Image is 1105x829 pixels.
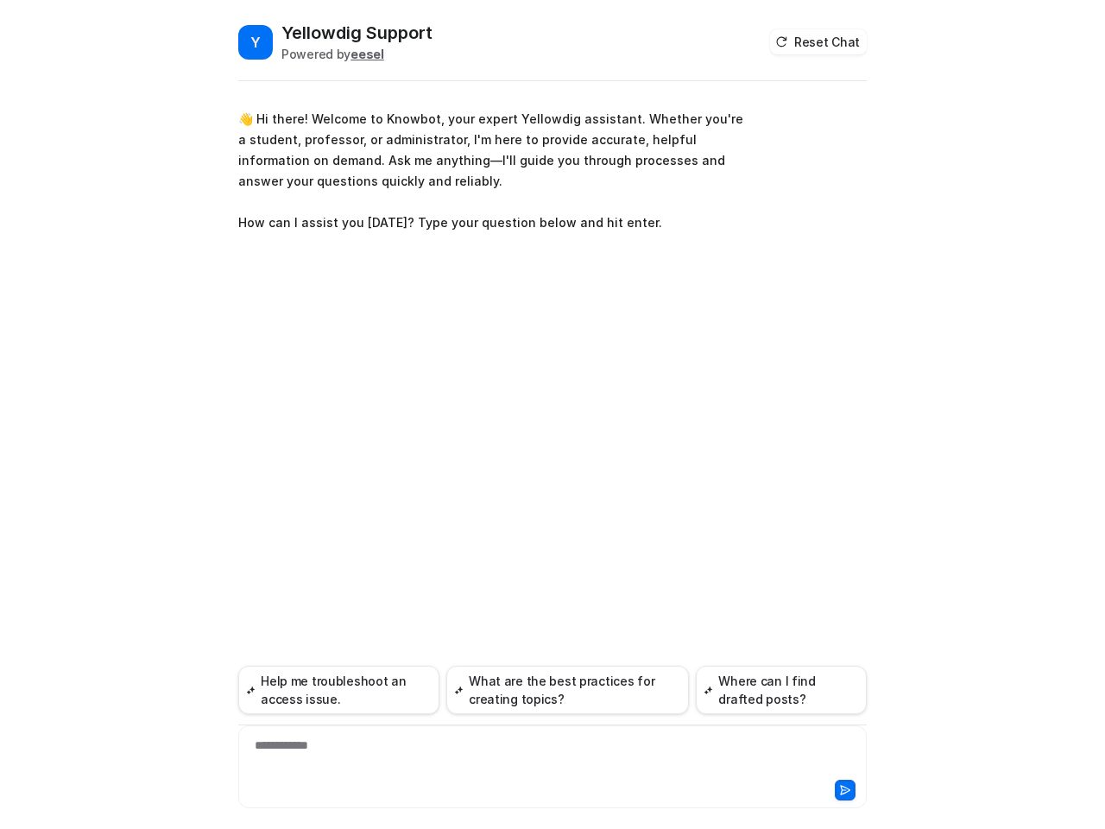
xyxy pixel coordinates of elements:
[281,21,433,45] h2: Yellowdig Support
[770,29,867,54] button: Reset Chat
[350,47,384,61] b: eesel
[238,666,439,714] button: Help me troubleshoot an access issue.
[696,666,867,714] button: Where can I find drafted posts?
[238,109,743,233] p: 👋 Hi there! Welcome to Knowbot, your expert Yellowdig assistant. Whether you're a student, profes...
[281,45,433,63] div: Powered by
[446,666,689,714] button: What are the best practices for creating topics?
[238,25,273,60] span: Y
